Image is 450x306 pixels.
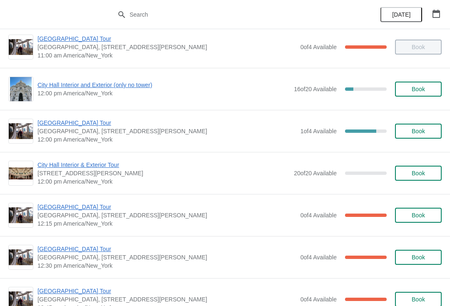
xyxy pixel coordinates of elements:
[129,7,337,22] input: Search
[380,7,422,22] button: [DATE]
[37,51,296,60] span: 11:00 am America/New_York
[9,123,33,139] img: City Hall Tower Tour | City Hall Visitor Center, 1400 John F Kennedy Boulevard Suite 121, Philade...
[9,167,33,179] img: City Hall Interior & Exterior Tour | 1400 John F Kennedy Boulevard, Suite 121, Philadelphia, PA, ...
[300,128,337,134] span: 1 of 4 Available
[37,219,296,228] span: 12:15 pm America/New_York
[37,161,290,169] span: City Hall Interior & Exterior Tour
[37,135,296,144] span: 12:00 pm America/New_York
[37,295,296,304] span: [GEOGRAPHIC_DATA], [STREET_ADDRESS][PERSON_NAME]
[300,44,337,50] span: 0 of 4 Available
[9,249,33,266] img: City Hall Tower Tour | City Hall Visitor Center, 1400 John F Kennedy Boulevard Suite 121, Philade...
[37,35,296,43] span: [GEOGRAPHIC_DATA] Tour
[412,128,425,134] span: Book
[395,166,442,181] button: Book
[392,11,410,18] span: [DATE]
[37,261,296,270] span: 12:30 pm America/New_York
[9,207,33,224] img: City Hall Tower Tour | City Hall Visitor Center, 1400 John F Kennedy Boulevard Suite 121, Philade...
[37,169,290,177] span: [STREET_ADDRESS][PERSON_NAME]
[294,170,337,177] span: 20 of 20 Available
[412,296,425,303] span: Book
[300,296,337,303] span: 0 of 4 Available
[395,124,442,139] button: Book
[294,86,337,92] span: 16 of 20 Available
[37,245,296,253] span: [GEOGRAPHIC_DATA] Tour
[412,86,425,92] span: Book
[412,254,425,261] span: Book
[37,89,290,97] span: 12:00 pm America/New_York
[37,287,296,295] span: [GEOGRAPHIC_DATA] Tour
[9,39,33,55] img: City Hall Tower Tour | City Hall Visitor Center, 1400 John F Kennedy Boulevard Suite 121, Philade...
[300,254,337,261] span: 0 of 4 Available
[37,177,290,186] span: 12:00 pm America/New_York
[395,250,442,265] button: Book
[37,203,296,211] span: [GEOGRAPHIC_DATA] Tour
[37,43,296,51] span: [GEOGRAPHIC_DATA], [STREET_ADDRESS][PERSON_NAME]
[37,81,290,89] span: City Hall Interior and Exterior (only no tower)
[300,212,337,219] span: 0 of 4 Available
[395,82,442,97] button: Book
[37,211,296,219] span: [GEOGRAPHIC_DATA], [STREET_ADDRESS][PERSON_NAME]
[37,253,296,261] span: [GEOGRAPHIC_DATA], [STREET_ADDRESS][PERSON_NAME]
[412,170,425,177] span: Book
[395,208,442,223] button: Book
[412,212,425,219] span: Book
[37,127,296,135] span: [GEOGRAPHIC_DATA], [STREET_ADDRESS][PERSON_NAME]
[10,77,32,101] img: City Hall Interior and Exterior (only no tower) | | 12:00 pm America/New_York
[37,119,296,127] span: [GEOGRAPHIC_DATA] Tour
